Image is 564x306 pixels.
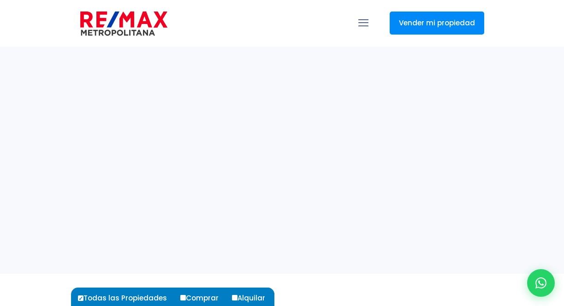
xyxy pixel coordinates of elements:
[232,295,237,300] input: Alquilar
[80,10,167,37] img: remax-metropolitana-logo
[390,12,484,35] a: Vender mi propiedad
[356,15,371,31] a: mobile menu
[78,295,83,301] input: Todas las Propiedades
[180,295,186,300] input: Comprar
